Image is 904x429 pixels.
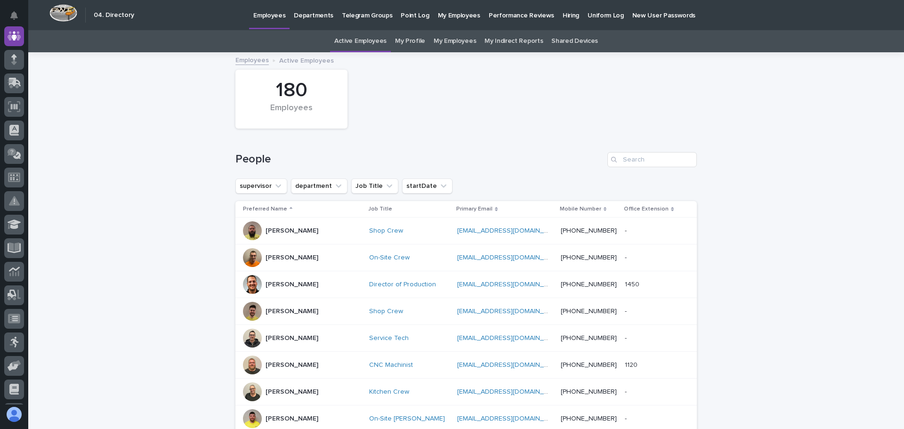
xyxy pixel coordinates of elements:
[235,218,697,244] tr: [PERSON_NAME]Shop Crew [EMAIL_ADDRESS][DOMAIN_NAME] [PHONE_NUMBER]--
[457,281,564,288] a: [EMAIL_ADDRESS][DOMAIN_NAME]
[266,281,318,289] p: [PERSON_NAME]
[4,405,24,424] button: users-avatar
[266,388,318,396] p: [PERSON_NAME]
[369,227,403,235] a: Shop Crew
[368,204,392,214] p: Job Title
[266,361,318,369] p: [PERSON_NAME]
[457,227,564,234] a: [EMAIL_ADDRESS][DOMAIN_NAME]
[561,389,617,395] a: [PHONE_NUMBER]
[235,271,697,298] tr: [PERSON_NAME]Director of Production [EMAIL_ADDRESS][DOMAIN_NAME] [PHONE_NUMBER]14501450
[457,308,564,315] a: [EMAIL_ADDRESS][DOMAIN_NAME]
[369,281,436,289] a: Director of Production
[369,388,409,396] a: Kitchen Crew
[235,54,269,65] a: Employees
[395,30,425,52] a: My Profile
[457,362,564,368] a: [EMAIL_ADDRESS][DOMAIN_NAME]
[624,204,669,214] p: Office Extension
[369,415,445,423] a: On-Site [PERSON_NAME]
[235,178,287,194] button: supervisor
[561,415,617,422] a: [PHONE_NUMBER]
[291,178,347,194] button: department
[561,362,617,368] a: [PHONE_NUMBER]
[457,335,564,341] a: [EMAIL_ADDRESS][DOMAIN_NAME]
[625,252,629,262] p: -
[235,379,697,405] tr: [PERSON_NAME]Kitchen Crew [EMAIL_ADDRESS][DOMAIN_NAME] [PHONE_NUMBER]--
[457,389,564,395] a: [EMAIL_ADDRESS][DOMAIN_NAME]
[402,178,452,194] button: startDate
[457,254,564,261] a: [EMAIL_ADDRESS][DOMAIN_NAME]
[434,30,476,52] a: My Employees
[561,281,617,288] a: [PHONE_NUMBER]
[625,413,629,423] p: -
[251,79,331,102] div: 180
[266,415,318,423] p: [PERSON_NAME]
[369,361,413,369] a: CNC Machinist
[94,11,134,19] h2: 04. Directory
[266,254,318,262] p: [PERSON_NAME]
[607,152,697,167] input: Search
[235,244,697,271] tr: [PERSON_NAME]On-Site Crew [EMAIL_ADDRESS][DOMAIN_NAME] [PHONE_NUMBER]--
[12,11,24,26] div: Notifications
[561,335,617,341] a: [PHONE_NUMBER]
[235,352,697,379] tr: [PERSON_NAME]CNC Machinist [EMAIL_ADDRESS][DOMAIN_NAME] [PHONE_NUMBER]11201120
[561,227,617,234] a: [PHONE_NUMBER]
[4,6,24,25] button: Notifications
[551,30,598,52] a: Shared Devices
[456,204,492,214] p: Primary Email
[484,30,543,52] a: My Indirect Reports
[625,359,639,369] p: 1120
[625,279,641,289] p: 1450
[457,415,564,422] a: [EMAIL_ADDRESS][DOMAIN_NAME]
[369,308,403,316] a: Shop Crew
[235,325,697,352] tr: [PERSON_NAME]Service Tech [EMAIL_ADDRESS][DOMAIN_NAME] [PHONE_NUMBER]--
[625,225,629,235] p: -
[251,103,331,123] div: Employees
[266,334,318,342] p: [PERSON_NAME]
[625,306,629,316] p: -
[266,227,318,235] p: [PERSON_NAME]
[334,30,387,52] a: Active Employees
[49,4,77,22] img: Workspace Logo
[279,55,334,65] p: Active Employees
[560,204,601,214] p: Mobile Number
[369,334,409,342] a: Service Tech
[266,308,318,316] p: [PERSON_NAME]
[561,308,617,315] a: [PHONE_NUMBER]
[351,178,398,194] button: Job Title
[243,204,287,214] p: Preferred Name
[369,254,410,262] a: On-Site Crew
[235,298,697,325] tr: [PERSON_NAME]Shop Crew [EMAIL_ADDRESS][DOMAIN_NAME] [PHONE_NUMBER]--
[625,332,629,342] p: -
[625,386,629,396] p: -
[235,153,604,166] h1: People
[561,254,617,261] a: [PHONE_NUMBER]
